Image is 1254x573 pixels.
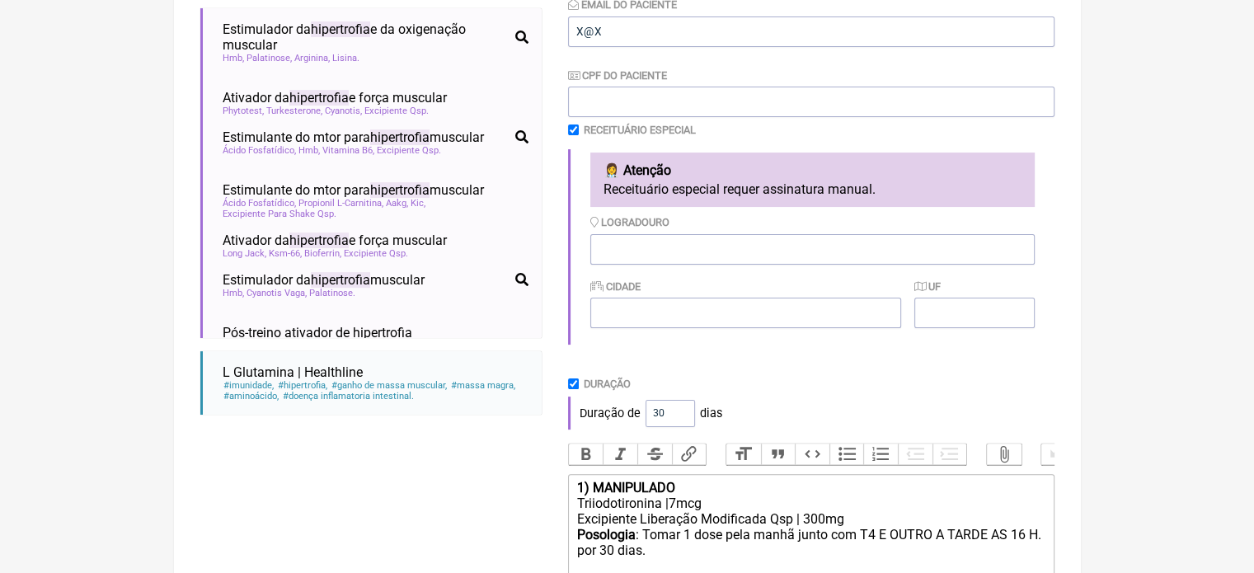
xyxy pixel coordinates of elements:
[289,90,349,106] span: hipertrofia
[247,53,292,63] span: Palatinose
[829,444,864,465] button: Bullets
[309,288,355,298] span: Palatinose
[277,380,328,391] span: hipertrofia
[304,248,341,259] span: Bioferrin
[223,391,279,402] span: aminoácido
[672,444,707,465] button: Link
[311,21,370,37] span: hipertrofia
[580,406,641,420] span: Duração de
[590,216,669,228] label: Logradouro
[298,198,383,209] span: Propionil L-Carnitina
[298,145,320,156] span: Hmb
[576,511,1045,527] div: Excipiente Liberação Modificada Qsp | 300mg
[223,272,425,288] span: Estimulador da muscular
[863,444,898,465] button: Numbers
[223,248,266,259] span: Long Jack
[223,198,296,209] span: Ácido Fosfatídico
[584,124,696,136] label: Receituário Especial
[795,444,829,465] button: Code
[223,364,363,380] span: L Glutamina | Healthline
[370,182,430,198] span: hipertrofia
[223,145,296,156] span: Ácido Fosfatídico
[364,106,429,116] span: Excipiente Qsp
[289,232,349,248] span: hipertrofia
[223,325,412,341] span: Pós-treino ativador de hipertrofia
[568,69,667,82] label: CPF do Paciente
[266,106,322,116] span: Turkesterone
[282,391,415,402] span: doença inflamatoria intestinal
[569,444,604,465] button: Bold
[590,280,641,293] label: Cidade
[223,182,484,198] span: Estimulante do mtor para muscular
[223,129,484,145] span: Estimulante do mtor para muscular
[223,232,447,248] span: Ativador da e força muscular
[325,106,362,116] span: Cyanotis
[987,444,1022,465] button: Attach Files
[223,90,447,106] span: Ativador da e força muscular
[377,145,441,156] span: Excipiente Qsp
[223,380,275,391] span: imunidade
[331,380,448,391] span: ganho de massa muscular
[584,378,631,390] label: Duração
[411,198,425,209] span: Kic
[344,248,408,259] span: Excipiente Qsp
[223,53,244,63] span: Hmb
[294,53,330,63] span: Arginina
[932,444,967,465] button: Increase Level
[576,527,635,542] strong: Posologia
[914,280,941,293] label: UF
[223,288,244,298] span: Hmb
[898,444,932,465] button: Decrease Level
[603,444,637,465] button: Italic
[726,444,761,465] button: Heading
[223,209,336,219] span: Excipiente Para Shake Qsp
[700,406,722,420] span: dias
[604,162,1022,178] h4: 👩‍⚕️ Atenção
[247,288,307,298] span: Cyanotis Vaga
[450,380,516,391] span: massa magra
[311,272,370,288] span: hipertrofia
[637,444,672,465] button: Strikethrough
[576,496,1045,511] div: Triiodotironina |7mcg
[269,248,302,259] span: Ksm-66
[223,21,509,53] span: Estimulador da e da oxigenação muscular
[223,106,264,116] span: Phytotest
[322,145,374,156] span: Vitamina B6
[1041,444,1076,465] button: Undo
[370,129,430,145] span: hipertrofia
[761,444,796,465] button: Quote
[386,198,408,209] span: Aakg
[576,480,674,496] strong: 1) MANIPULADO
[604,181,1022,197] p: Receituário especial requer assinatura manual.
[332,53,359,63] span: Lisina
